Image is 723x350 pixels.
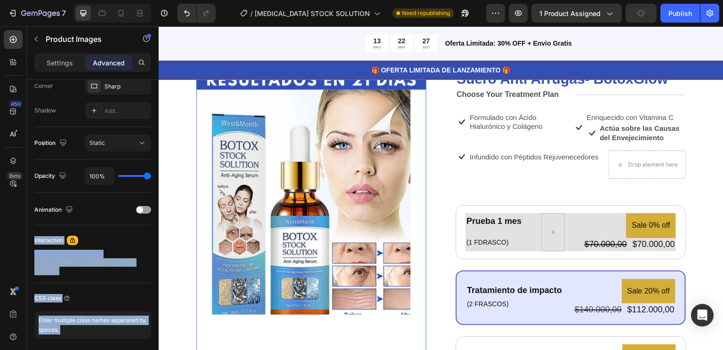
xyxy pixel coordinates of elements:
[250,8,253,18] span: /
[428,87,527,96] p: Enriquecido con Vitamina C
[34,170,68,183] div: Opacity
[104,107,149,115] div: Add...
[4,4,70,23] button: 7
[308,259,403,270] p: Tratamiento de impacto
[255,8,370,18] span: [MEDICAL_DATA] STOCK SOLUTION
[308,272,403,284] p: (2 FRASCOS)
[473,212,517,224] div: $70.000,00
[159,26,723,350] iframe: Design area
[34,82,53,90] div: Corner
[308,190,363,200] p: Prueba 1 mes
[311,87,410,105] p: Formulado con Ácido Hialurónico y Colágeno
[442,97,527,116] p: Actúa sobre las Causas del Envejecimiento
[93,58,125,68] p: Advanced
[308,210,363,222] p: (1 FDRASCO)
[34,250,151,275] div: to unlock Interaction & other premium features.
[469,135,519,142] div: Drop element here
[62,8,66,19] p: 7
[34,294,71,302] div: CSS class
[402,9,450,17] span: Need republishing
[46,33,126,45] p: Product Images
[463,253,517,278] pre: Sale 20% off
[691,304,714,326] div: Open Intercom Messenger
[464,318,517,343] pre: Sale 30% off
[47,58,73,68] p: Settings
[34,106,56,115] div: Shadow
[85,135,151,151] button: Static
[467,187,517,212] pre: Sale 0% off
[415,277,464,290] div: $140.000,00
[668,8,692,18] div: Publish
[539,8,601,18] span: 1 product assigned
[34,236,63,245] div: Interaction
[311,126,440,135] p: Infundido con Péptidos Rejuvenecedores
[531,4,622,23] button: 1 product assigned
[660,4,700,23] button: Publish
[34,137,69,150] div: Position
[468,277,517,290] div: $112.000,00
[9,100,23,108] div: 450
[298,64,400,73] p: Choose Your Treatment Plan
[34,204,75,216] div: Animation
[86,167,114,184] input: Auto
[104,82,149,91] div: Sharp
[425,212,469,224] div: $70.000,00
[34,250,151,258] div: Upgrade to Optimize plan
[177,4,216,23] div: Undo/Redo
[89,139,105,146] span: Static
[7,172,23,180] div: Beta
